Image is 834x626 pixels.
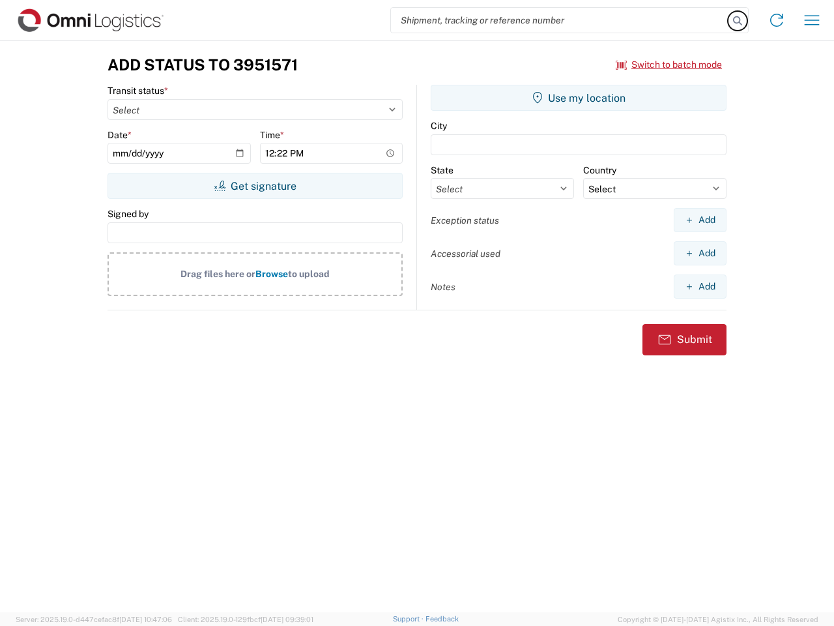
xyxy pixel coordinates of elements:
[288,269,330,279] span: to upload
[674,208,726,232] button: Add
[180,269,255,279] span: Drag files here or
[119,616,172,623] span: [DATE] 10:47:06
[108,55,298,74] h3: Add Status to 3951571
[642,324,726,355] button: Submit
[16,616,172,623] span: Server: 2025.19.0-d447cefac8f
[425,615,459,623] a: Feedback
[616,54,722,76] button: Switch to batch mode
[618,614,818,625] span: Copyright © [DATE]-[DATE] Agistix Inc., All Rights Reserved
[393,615,425,623] a: Support
[674,275,726,299] button: Add
[178,616,313,623] span: Client: 2025.19.0-129fbcf
[674,241,726,265] button: Add
[260,129,284,141] label: Time
[255,269,288,279] span: Browse
[431,164,453,176] label: State
[431,281,455,293] label: Notes
[108,208,149,220] label: Signed by
[108,173,403,199] button: Get signature
[108,85,168,97] label: Transit status
[261,616,313,623] span: [DATE] 09:39:01
[391,8,728,33] input: Shipment, tracking or reference number
[108,129,132,141] label: Date
[431,248,500,260] label: Accessorial used
[431,120,447,132] label: City
[431,215,499,226] label: Exception status
[431,85,726,111] button: Use my location
[583,164,616,176] label: Country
